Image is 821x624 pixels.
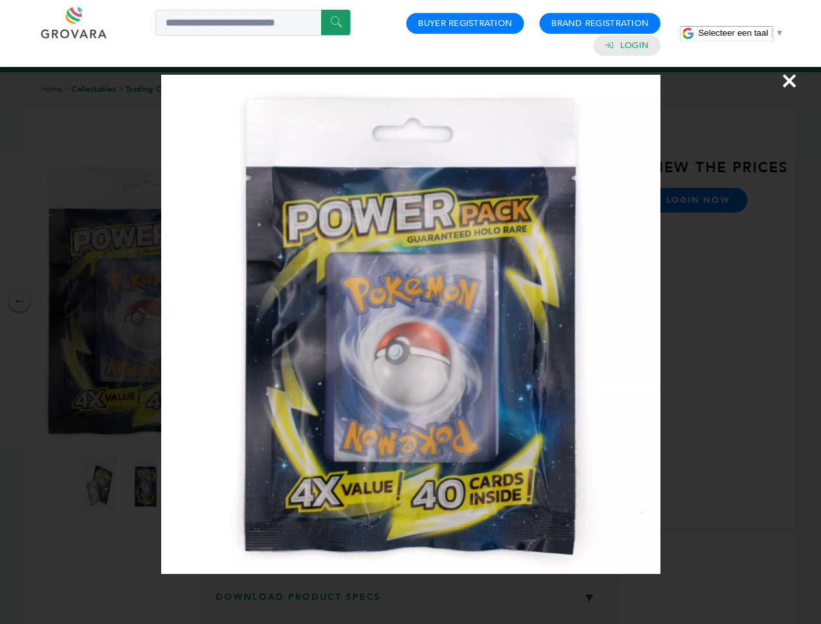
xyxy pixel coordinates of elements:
img: Image Preview [161,75,660,574]
a: Login [620,40,649,51]
span: ▼ [775,28,784,38]
input: Search a product or brand... [155,10,350,36]
a: Buyer Registration [418,18,512,29]
span: Selecteer een taal [698,28,768,38]
span: × [781,62,798,99]
a: Brand Registration [551,18,649,29]
a: Selecteer een taal​ [698,28,784,38]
